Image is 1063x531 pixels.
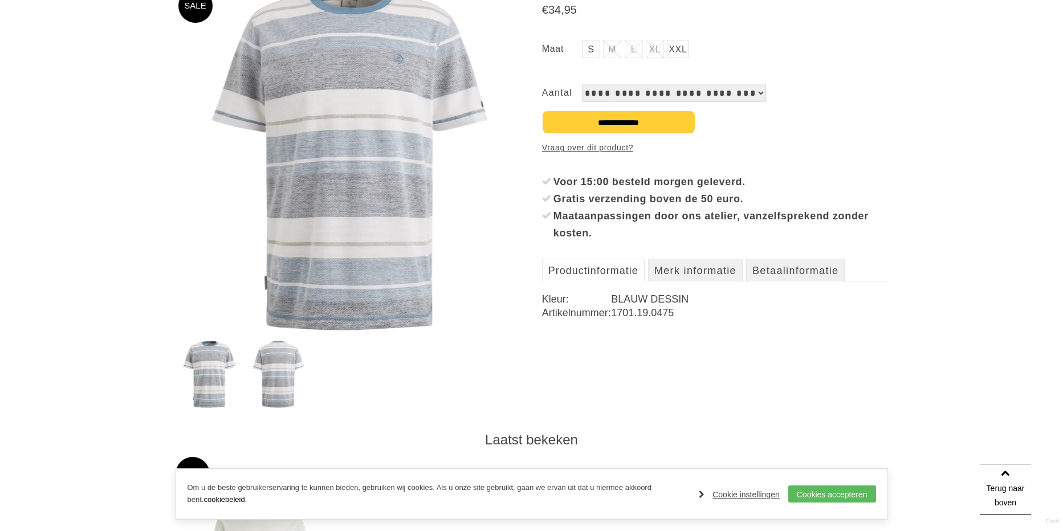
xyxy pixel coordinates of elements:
[648,259,743,281] a: Merk informatie
[553,173,888,190] div: Voor 15:00 besteld morgen geleverd.
[1046,514,1060,528] a: Divide
[564,3,577,16] span: 95
[542,207,888,242] li: Maataanpassingen door ons atelier, vanzelfsprekend zonder kosten.
[746,259,845,281] a: Betaalinformatie
[542,84,582,102] label: Aantal
[542,40,888,61] ul: Maat
[582,40,600,58] a: S
[548,3,561,16] span: 34
[188,482,688,506] p: Om u de beste gebruikerservaring te kunnen bieden, gebruiken wij cookies. Als u onze site gebruik...
[561,3,564,16] span: ,
[203,495,245,504] a: cookiebeleid
[699,486,780,503] a: Cookie instellingen
[176,431,888,448] div: Laatst bekeken
[611,292,887,306] dd: BLAUW DESSIN
[611,306,887,320] dd: 1701.19.0475
[542,139,633,156] a: Vraag over dit product?
[542,306,611,320] dt: Artikelnummer:
[246,341,312,408] img: cast-iron-ctss2503567-t-shirts
[542,3,548,16] span: €
[542,259,645,281] a: Productinformatie
[176,341,242,408] img: cast-iron-ctss2503567-t-shirts
[667,40,689,58] a: XXL
[980,464,1031,515] a: Terug naar boven
[788,485,876,503] a: Cookies accepteren
[553,190,888,207] div: Gratis verzending boven de 50 euro.
[542,292,611,306] dt: Kleur:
